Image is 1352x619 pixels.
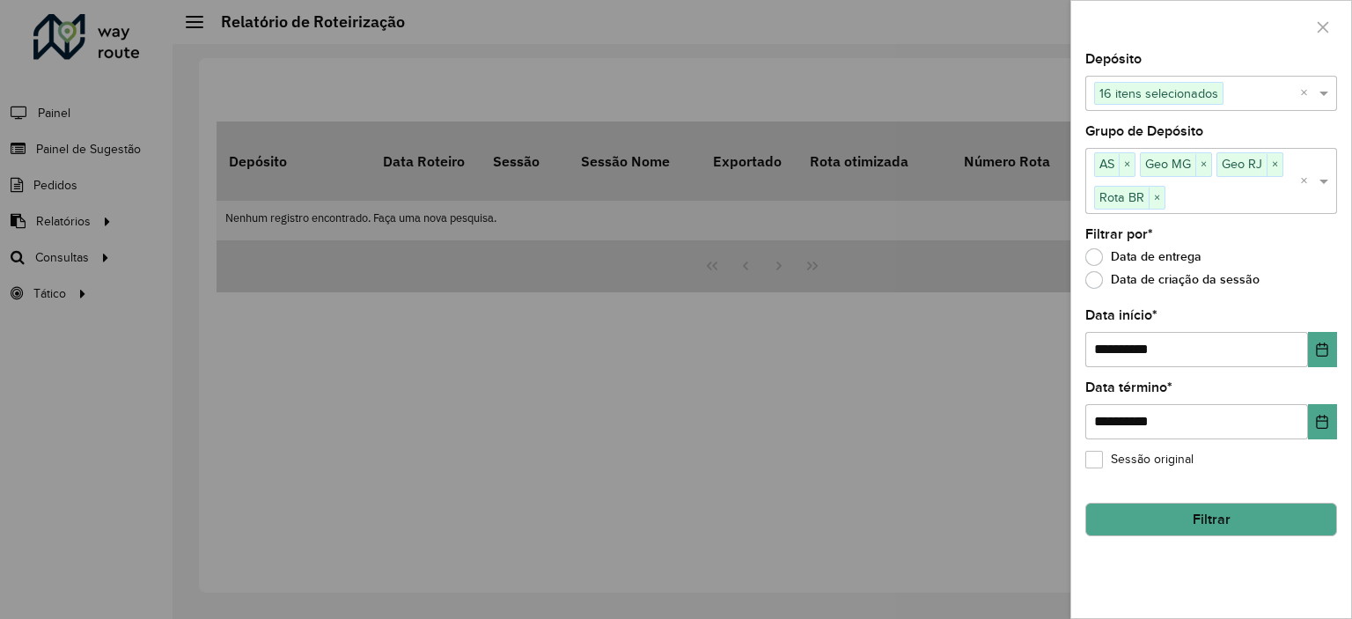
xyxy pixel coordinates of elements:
[1085,305,1157,326] label: Data início
[1149,188,1165,209] span: ×
[1195,154,1211,175] span: ×
[1085,271,1260,289] label: Data de criação da sessão
[1300,83,1315,104] span: Clear all
[1095,83,1223,104] span: 16 itens selecionados
[1308,404,1337,439] button: Choose Date
[1085,503,1337,536] button: Filtrar
[1141,153,1195,174] span: Geo MG
[1085,377,1172,398] label: Data término
[1085,48,1142,70] label: Depósito
[1085,121,1203,142] label: Grupo de Depósito
[1095,153,1119,174] span: AS
[1085,248,1201,266] label: Data de entrega
[1085,450,1194,468] label: Sessão original
[1300,171,1315,192] span: Clear all
[1267,154,1282,175] span: ×
[1095,187,1149,208] span: Rota BR
[1119,154,1135,175] span: ×
[1217,153,1267,174] span: Geo RJ
[1308,332,1337,367] button: Choose Date
[1085,224,1153,245] label: Filtrar por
